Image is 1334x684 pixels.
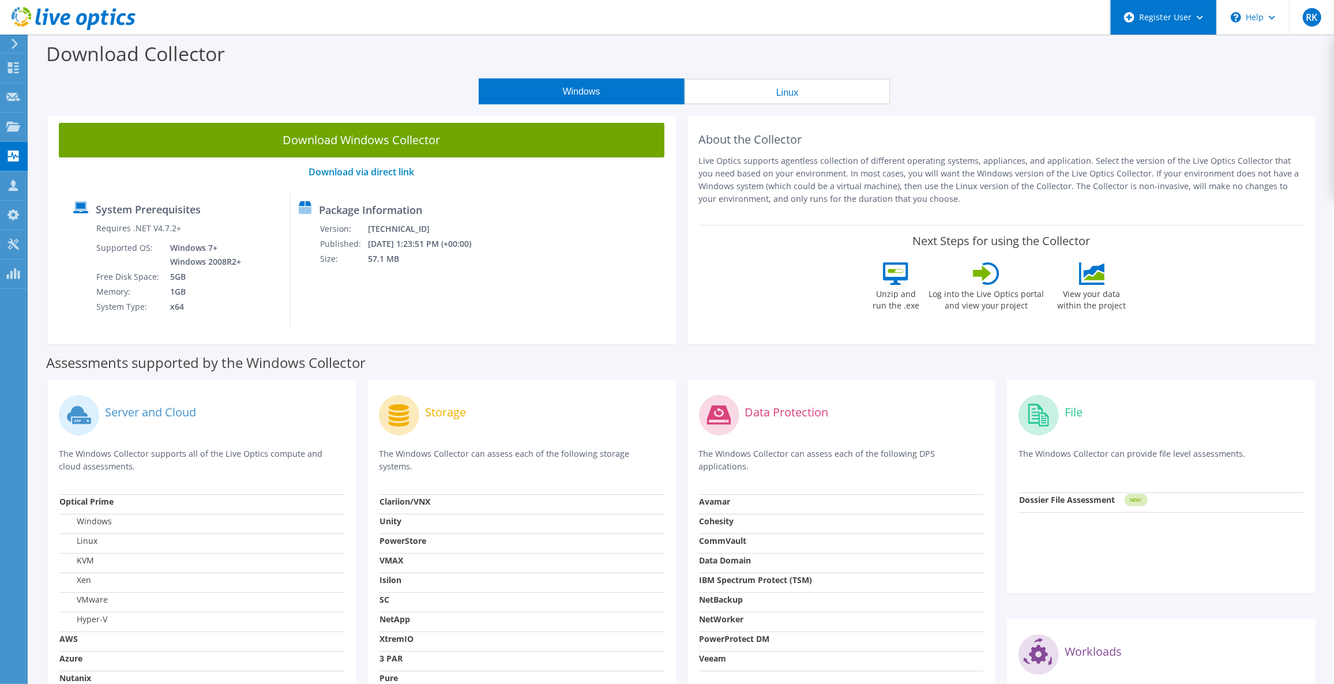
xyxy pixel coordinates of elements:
[745,407,829,418] label: Data Protection
[161,299,243,314] td: x64
[699,448,984,473] p: The Windows Collector can assess each of the following DPS applications.
[700,555,751,566] strong: Data Domain
[379,535,426,546] strong: PowerStore
[59,594,108,606] label: VMware
[685,78,890,104] button: Linux
[1303,8,1321,27] span: RK
[700,535,747,546] strong: CommVault
[379,555,403,566] strong: VMAX
[59,496,114,507] strong: Optical Prime
[1130,497,1142,503] tspan: NEW!
[379,633,414,644] strong: XtremIO
[1065,407,1083,418] label: File
[320,236,367,251] td: Published:
[928,285,1044,311] label: Log into the Live Optics portal and view your project
[700,516,734,527] strong: Cohesity
[379,516,401,527] strong: Unity
[700,614,744,625] strong: NetWorker
[59,574,91,586] label: Xen
[700,574,813,585] strong: IBM Spectrum Protect (TSM)
[367,251,487,266] td: 57.1 MB
[1019,494,1115,505] strong: Dossier File Assessment
[700,594,743,605] strong: NetBackup
[59,516,112,527] label: Windows
[699,133,1305,146] h2: About the Collector
[700,496,731,507] strong: Avamar
[161,240,243,269] td: Windows 7+ Windows 2008R2+
[59,448,344,473] p: The Windows Collector supports all of the Live Optics compute and cloud assessments.
[59,653,82,664] strong: Azure
[379,672,398,683] strong: Pure
[96,299,161,314] td: System Type:
[105,407,196,418] label: Server and Cloud
[1231,12,1241,22] svg: \n
[1065,646,1122,657] label: Workloads
[46,40,225,67] label: Download Collector
[912,234,1091,248] label: Next Steps for using the Collector
[379,594,389,605] strong: SC
[367,236,487,251] td: [DATE] 1:23:51 PM (+00:00)
[96,284,161,299] td: Memory:
[379,653,403,664] strong: 3 PAR
[96,204,201,215] label: System Prerequisites
[59,672,91,683] strong: Nutanix
[59,123,664,157] a: Download Windows Collector
[700,633,770,644] strong: PowerProtect DM
[425,407,466,418] label: Storage
[869,285,922,311] label: Unzip and run the .exe
[59,614,107,625] label: Hyper-V
[699,155,1305,205] p: Live Optics supports agentless collection of different operating systems, appliances, and applica...
[320,251,367,266] td: Size:
[161,269,243,284] td: 5GB
[1019,448,1304,471] p: The Windows Collector can provide file level assessments.
[320,221,367,236] td: Version:
[379,614,410,625] strong: NetApp
[309,166,414,178] a: Download via direct link
[46,357,366,369] label: Assessments supported by the Windows Collector
[161,284,243,299] td: 1GB
[379,574,401,585] strong: Isilon
[700,653,727,664] strong: Veeam
[379,496,430,507] strong: Clariion/VNX
[367,221,487,236] td: [TECHNICAL_ID]
[319,204,422,216] label: Package Information
[96,240,161,269] td: Supported OS:
[59,555,94,566] label: KVM
[1050,285,1133,311] label: View your data within the project
[59,633,78,644] strong: AWS
[96,223,181,234] label: Requires .NET V4.7.2+
[59,535,97,547] label: Linux
[479,78,685,104] button: Windows
[379,448,664,473] p: The Windows Collector can assess each of the following storage systems.
[96,269,161,284] td: Free Disk Space:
